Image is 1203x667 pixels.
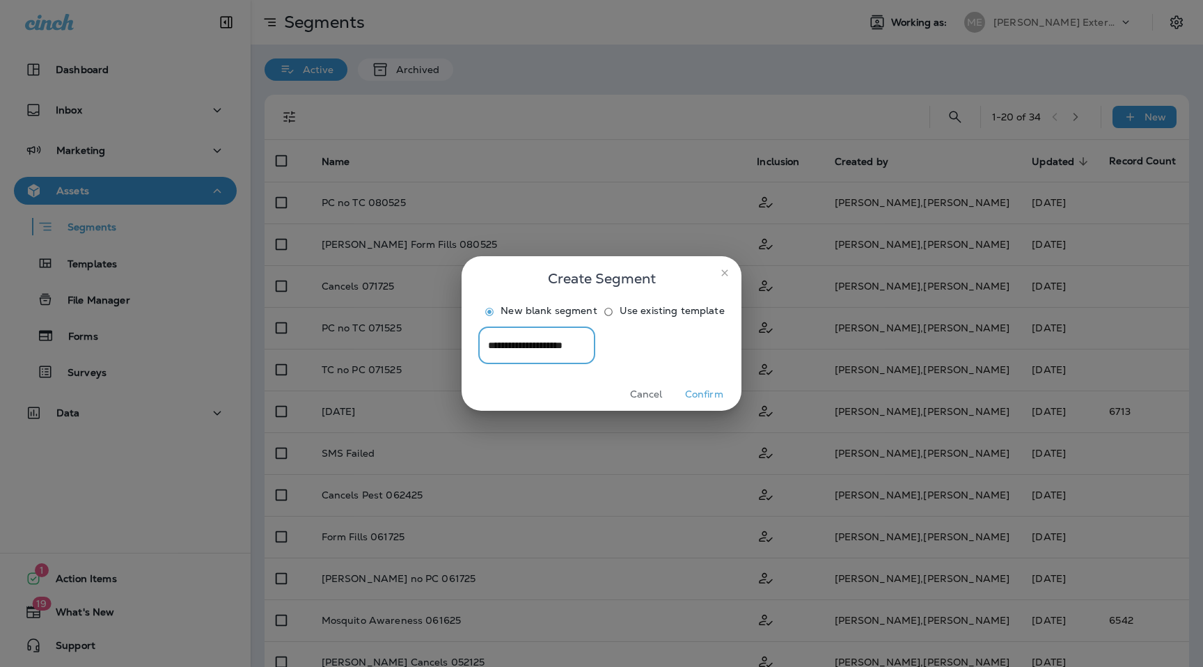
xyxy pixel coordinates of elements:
button: close [714,262,736,284]
span: Use existing template [620,305,725,317]
span: Create Segment [548,267,656,290]
button: Confirm [678,384,730,405]
span: New blank segment [501,305,597,317]
button: Cancel [620,384,673,405]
